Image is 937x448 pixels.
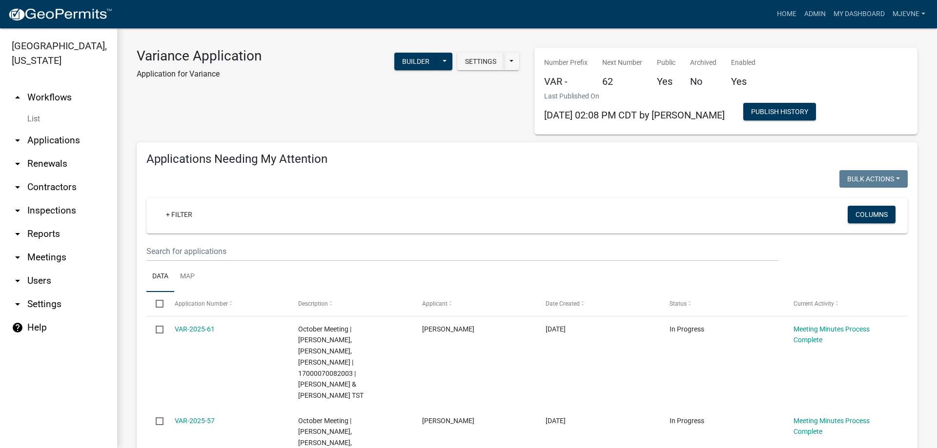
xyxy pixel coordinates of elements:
span: October Meeting | Amy Busko, Christopher LeClair, Kyle Westergard | 17000070082003 | DAVID & FRAN... [298,325,364,400]
i: arrow_drop_down [12,275,23,287]
span: [DATE] 02:08 PM CDT by [PERSON_NAME] [544,109,725,121]
a: My Dashboard [830,5,889,23]
i: arrow_drop_down [12,205,23,216]
span: Date Created [546,300,580,307]
a: + Filter [158,206,200,223]
p: Archived [690,58,716,68]
a: VAR-2025-57 [175,417,215,425]
wm-modal-confirm: Workflow Publish History [743,109,816,117]
datatable-header-cell: Applicant [413,292,537,315]
a: Map [174,261,201,292]
a: Home [773,5,800,23]
i: arrow_drop_down [12,181,23,193]
i: arrow_drop_down [12,228,23,240]
h5: Yes [731,76,755,87]
button: Settings [457,53,504,70]
a: Meeting Minutes Process Complete [794,417,870,436]
h4: Applications Needing My Attention [146,152,908,166]
button: Publish History [743,103,816,120]
a: Meeting Minutes Process Complete [794,325,870,344]
span: In Progress [670,417,704,425]
span: Status [670,300,687,307]
span: Gary [422,417,474,425]
p: Application for Variance [137,68,262,80]
p: Enabled [731,58,755,68]
a: MJevne [889,5,929,23]
h3: Variance Application [137,48,262,64]
span: In Progress [670,325,704,333]
datatable-header-cell: Select [146,292,165,315]
button: Bulk Actions [839,170,908,188]
input: Search for applications [146,241,778,261]
h5: No [690,76,716,87]
datatable-header-cell: Application Number [165,292,289,315]
span: 09/18/2025 [546,325,566,333]
p: Last Published On [544,91,725,101]
i: arrow_drop_up [12,92,23,103]
a: VAR-2025-61 [175,325,215,333]
span: Application Number [175,300,228,307]
span: Applicant [422,300,448,307]
p: Number Prefix [544,58,588,68]
span: Current Activity [794,300,834,307]
p: Public [657,58,675,68]
datatable-header-cell: Current Activity [784,292,908,315]
h5: VAR - [544,76,588,87]
i: arrow_drop_down [12,298,23,310]
a: Data [146,261,174,292]
i: arrow_drop_down [12,252,23,263]
span: Matt Dawson [422,325,474,333]
datatable-header-cell: Status [660,292,784,315]
i: arrow_drop_down [12,135,23,146]
i: arrow_drop_down [12,158,23,170]
datatable-header-cell: Date Created [536,292,660,315]
span: Description [298,300,328,307]
h5: 62 [602,76,642,87]
datatable-header-cell: Description [289,292,413,315]
h5: Yes [657,76,675,87]
button: Builder [394,53,437,70]
a: Admin [800,5,830,23]
i: help [12,322,23,333]
button: Columns [848,206,896,223]
p: Next Number [602,58,642,68]
span: 09/17/2025 [546,417,566,425]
